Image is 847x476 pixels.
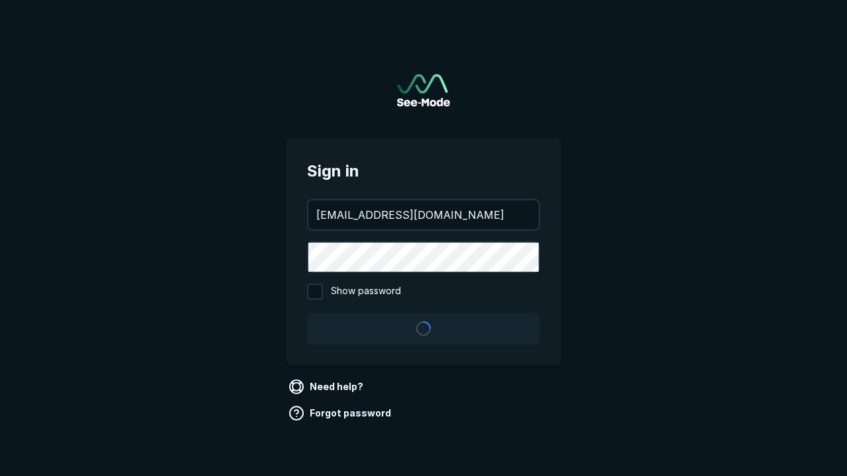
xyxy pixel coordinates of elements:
a: Need help? [286,376,369,397]
span: Show password [331,284,401,299]
a: Forgot password [286,403,396,424]
span: Sign in [307,159,540,183]
a: Go to sign in [397,74,450,106]
input: your@email.com [308,200,539,229]
img: See-Mode Logo [397,74,450,106]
